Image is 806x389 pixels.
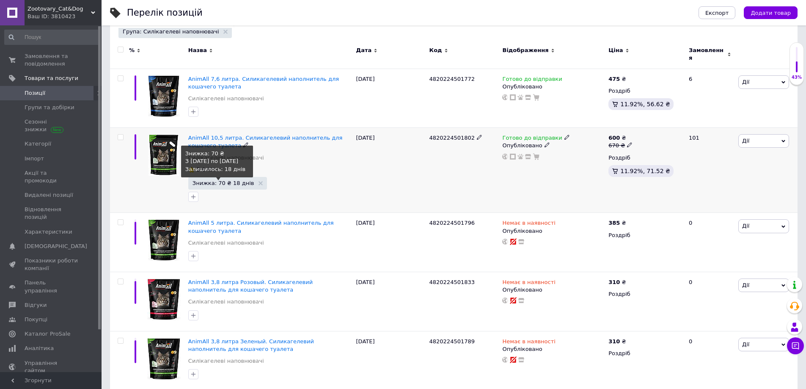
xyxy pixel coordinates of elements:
div: Опубліковано [502,227,604,235]
b: 385 [608,220,620,226]
span: Управління сайтом [25,359,78,375]
span: Готово до відправки [502,76,562,85]
div: [DATE] [354,69,427,128]
a: AnimAll 3,8 литра Зеленый. Силикагелевий наполнитель для кошачего туалета [188,338,314,352]
span: Знижка: 70 ₴ 18 днів [193,180,254,186]
a: Силікагелеві наповнювачі [188,95,264,102]
a: AnimAll 7,6 литра. Силикагелевий наполнитель для кошачего туалета [188,76,339,90]
div: 0 [684,272,736,331]
span: Дата [356,47,372,54]
div: Роздріб [608,232,682,239]
img: AnimAll 5 литра. Силикагелевий наполнитель для кошачего туалета [148,219,180,261]
span: Відображення [502,47,548,54]
span: Дії [742,282,749,288]
span: Групи та добірки [25,104,74,111]
div: Роздріб [608,290,682,298]
span: Товари та послуги [25,74,78,82]
a: AnimAll 5 литра. Силикагелевий наполнитель для кошачего туалета [188,220,334,234]
div: ₴ [608,75,626,83]
div: ₴ [608,338,626,345]
span: 11.92%, 71.52 ₴ [620,168,670,174]
span: Код [429,47,442,54]
span: Немає в наявності [502,338,555,347]
span: Назва [188,47,207,54]
b: 600 [608,135,620,141]
div: Перелік позицій [127,8,203,17]
button: Чат з покупцем [787,337,804,354]
span: 4820224501796 [429,220,475,226]
a: Силікагелеві наповнювачі [188,298,264,306]
span: % [129,47,135,54]
span: [DEMOGRAPHIC_DATA] [25,243,87,250]
span: Замовлення та повідомлення [25,52,78,68]
b: 475 [608,76,620,82]
a: Силікагелеві наповнювачі [188,357,264,365]
div: 101 [684,128,736,213]
input: Пошук [4,30,100,45]
span: Додати товар [751,10,791,16]
span: Група: Силікагелеві наповнювачі [123,28,219,36]
span: 4820224501772 [429,76,475,82]
span: Готово до відправки [502,135,562,143]
div: 6 [684,69,736,128]
span: Немає в наявності [502,279,555,288]
b: 310 [608,279,620,285]
span: Каталог ProSale [25,330,70,338]
span: Відгуки [25,301,47,309]
span: Показники роботи компанії [25,257,78,272]
span: Ціна [608,47,623,54]
span: Zootovary_Cat&Dog [28,5,91,13]
a: AnimAll 3,8 литра Розовый. Силикагелевий наполнитель для кошачего туалета [188,279,313,293]
span: Дії [742,79,749,85]
span: Дії [742,138,749,144]
div: Опубліковано [502,83,604,91]
span: Категорії [25,140,51,148]
span: Відновлення позицій [25,206,78,221]
img: AnimAll 3,8 литра Розовый. Силикагелевий наполнитель для кошачего туалета [147,279,181,320]
div: Роздріб [608,154,682,162]
span: Акції та промокоди [25,169,78,185]
img: AnimAll 10,5 литра. Силикагелевий наполнитель для кошачего туалета [149,134,179,176]
div: 0 [684,213,736,272]
span: Панель управління [25,279,78,294]
div: Опубліковано [502,142,604,149]
span: 4820224501789 [429,338,475,345]
a: AnimAll 10,5 литра. Силикагелевий наполнитель для кошачего туалета [188,135,342,149]
div: 670 ₴ [608,142,633,149]
div: ₴ [608,219,626,227]
span: Позиції [25,89,45,97]
span: Імпорт [25,155,44,163]
span: Дії [742,341,749,348]
span: Дії [742,223,749,229]
div: Знижка: 70 ₴ Залишилось: 18 днів [185,150,249,173]
span: Експорт [705,10,729,16]
div: Опубліковано [502,286,604,294]
nobr: З [DATE] по [DATE] [185,158,238,164]
span: Покупці [25,316,47,323]
img: AnimAll 3,8 литра Зеленый. Силикагелевий наполнитель для кошачего туалета [147,338,181,380]
div: [DATE] [354,272,427,331]
span: Замовлення [689,47,725,62]
img: AnimAll 7,6 литра. Силикагелевий наполнитель для кошачего туалета [148,75,180,117]
button: Експорт [699,6,736,19]
div: ₴ [608,279,626,286]
div: Ваш ID: 3810423 [28,13,102,20]
span: Аналітика [25,345,54,352]
a: Силікагелеві наповнювачі [188,239,264,247]
div: 43% [790,74,803,80]
button: Додати товар [744,6,798,19]
span: Сезонні знижки [25,118,78,133]
div: ₴ [608,134,633,142]
div: [DATE] [354,213,427,272]
span: Немає в наявності [502,220,555,229]
b: 310 [608,338,620,345]
div: Опубліковано [502,345,604,353]
span: Видалені позиції [25,191,73,199]
span: Характеристики [25,228,72,236]
div: Роздріб [608,350,682,357]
